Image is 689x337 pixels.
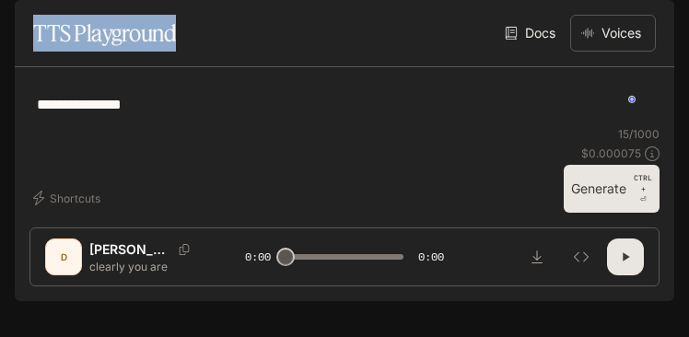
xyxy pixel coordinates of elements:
button: Download audio [519,238,555,275]
textarea: To enrich screen reader interactions, please activate Accessibility in Grammarly extension settings [37,94,643,115]
a: Docs [501,15,563,52]
button: Shortcuts [29,183,108,213]
button: GenerateCTRL +⏎ [564,165,660,213]
div: D [49,242,78,272]
h1: TTS Playground [33,15,176,52]
p: clearly you are [89,259,201,274]
p: 15 / 1000 [618,126,660,142]
button: Copy Voice ID [171,244,197,255]
p: CTRL + [634,172,652,194]
p: $ 0.000075 [581,145,641,161]
span: 0:00 [418,248,444,266]
p: [PERSON_NAME] [89,240,171,259]
button: Inspect [563,238,600,275]
span: 0:00 [245,248,271,266]
p: ⏎ [634,172,652,205]
button: Voices [570,15,656,52]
